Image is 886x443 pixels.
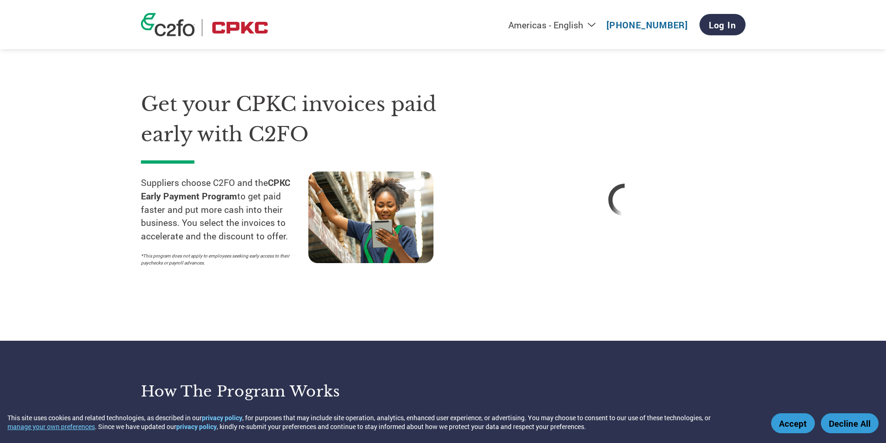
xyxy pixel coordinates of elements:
[141,176,308,243] p: Suppliers choose C2FO and the to get paid faster and put more cash into their business. You selec...
[771,413,815,433] button: Accept
[7,413,758,431] div: This site uses cookies and related technologies, as described in our , for purposes that may incl...
[141,177,290,202] strong: CPKC Early Payment Program
[176,422,217,431] a: privacy policy
[141,13,195,36] img: c2fo logo
[699,14,746,35] a: Log In
[141,89,476,149] h1: Get your CPKC invoices paid early with C2FO
[606,19,688,31] a: [PHONE_NUMBER]
[141,382,432,401] h3: How the program works
[821,413,879,433] button: Decline All
[202,413,242,422] a: privacy policy
[209,19,271,36] img: CPKC
[308,172,433,263] img: supply chain worker
[141,252,299,266] p: *This program does not apply to employees seeking early access to their paychecks or payroll adva...
[7,422,95,431] button: manage your own preferences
